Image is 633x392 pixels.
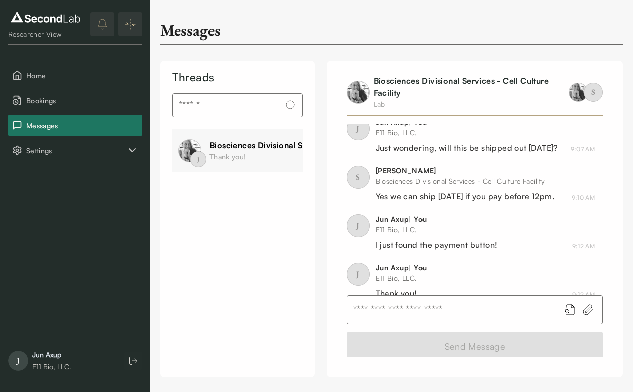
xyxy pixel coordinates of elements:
[124,352,142,370] button: Log out
[374,76,549,98] a: Biosciences Divisional Services - Cell Culture Facility
[564,304,576,316] button: Add booking
[209,151,260,162] div: Thank you!
[376,224,498,235] div: E11 Bio, LLC.
[572,242,595,251] div: August 28, 2025 9:12 AM
[26,95,138,106] span: Bookings
[26,120,138,131] span: Messages
[569,83,588,102] img: profile image
[376,190,554,202] div: Yes we can ship [DATE] if you pay before 12pm.
[8,90,142,111] button: Bookings
[347,166,370,189] span: S
[90,12,114,36] button: notifications
[584,83,603,102] span: S
[26,70,138,81] span: Home
[118,12,142,36] button: Expand/Collapse sidebar
[376,239,498,251] div: I just found the payment button!
[376,273,427,283] div: E11 Bio, LLC.
[160,20,221,40] div: Messages
[347,117,370,140] span: J
[209,139,414,151] div: Biosciences Divisional Services - Cell Culture Facility
[376,166,554,176] div: [PERSON_NAME]
[8,115,142,136] button: Messages
[376,287,427,299] div: Thank you!
[190,151,206,167] span: J
[572,290,595,299] div: August 28, 2025 9:12 AM
[8,65,142,86] button: Home
[374,99,573,109] div: Lab
[347,81,370,104] img: profile image
[376,127,558,138] div: E11 Bio, LLC.
[8,29,83,39] div: Researcher View
[347,214,370,237] span: J
[172,69,303,85] div: Threads
[8,9,83,25] img: logo
[178,139,201,162] img: profile image
[32,362,71,372] div: E11 Bio, LLC.
[8,140,142,161] div: Settings sub items
[26,145,126,156] span: Settings
[572,193,595,202] div: August 28, 2025 9:10 AM
[8,351,28,371] span: J
[8,140,142,161] button: Settings
[32,350,71,360] div: Jun Axup
[376,142,558,154] div: Just wondering, will this be shipped out [DATE]?
[376,176,554,186] div: Biosciences Divisional Services - Cell Culture Facility
[571,145,595,154] div: August 28, 2025 9:07 AM
[347,263,370,286] span: J
[376,263,427,273] div: Jun Axup | You
[376,214,498,224] div: Jun Axup | You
